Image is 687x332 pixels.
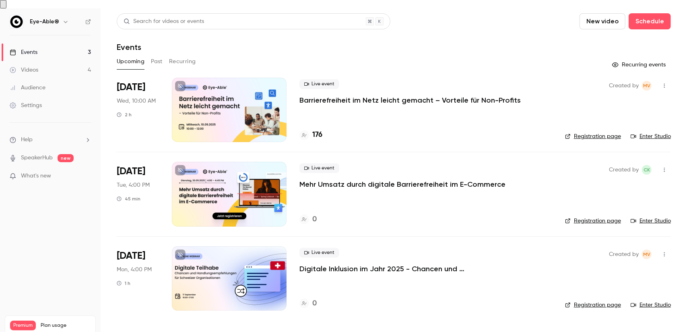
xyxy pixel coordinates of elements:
span: Wed, 10:00 AM [117,97,156,105]
a: Enter Studio [631,132,671,140]
div: 45 min [117,196,140,202]
a: Digitale Inklusion im Jahr 2025 - Chancen und Handlungsempfehlungen für Schweizer Organisationen [299,264,541,274]
span: Live event [299,248,339,258]
a: 176 [299,130,322,140]
span: Created by [609,250,639,259]
div: Search for videos or events [124,17,204,26]
span: MV [643,250,650,259]
span: Premium [10,321,36,330]
h4: 176 [312,130,322,140]
span: [DATE] [117,165,145,178]
h4: 0 [312,214,317,225]
span: [DATE] [117,81,145,94]
a: SpeakerHub [21,154,53,162]
a: 0 [299,214,317,225]
div: Settings [10,101,42,109]
span: MV [643,81,650,91]
span: Live event [299,163,339,173]
button: Schedule [629,13,671,29]
div: Audience [10,84,45,92]
button: Upcoming [117,55,144,68]
span: Mahdalena Varchenko [642,250,652,259]
li: help-dropdown-opener [10,136,91,144]
a: Barrierefreiheit im Netz leicht gemacht – Vorteile für Non-Profits [299,95,521,105]
div: 1 h [117,280,130,287]
button: Recurring [169,55,196,68]
a: Mehr Umsatz durch digitale Barrierefreiheit im E-Commerce [299,179,505,189]
button: New video [580,13,625,29]
h4: 0 [312,298,317,309]
img: Eye-Able® [10,15,23,28]
span: Plan usage [41,322,91,329]
span: CK [644,165,650,175]
span: What's new [21,172,51,180]
span: Tue, 4:00 PM [117,181,150,189]
span: Carolin Kaulfersch [642,165,652,175]
div: Videos [10,66,38,74]
a: Registration page [565,132,621,140]
span: Live event [299,79,339,89]
span: Mon, 4:00 PM [117,266,152,274]
span: Help [21,136,33,144]
a: Enter Studio [631,217,671,225]
span: Created by [609,81,639,91]
button: Recurring events [609,58,671,71]
div: Oct 20 Mon, 4:00 PM (Europe/Berlin) [117,246,159,311]
h1: Events [117,42,141,52]
a: Enter Studio [631,301,671,309]
div: Sep 30 Tue, 4:00 PM (Europe/Berlin) [117,162,159,226]
a: Registration page [565,217,621,225]
div: 2 h [117,111,132,118]
a: 0 [299,298,317,309]
div: Events [10,48,37,56]
span: [DATE] [117,250,145,262]
span: Created by [609,165,639,175]
span: Mahdalena Varchenko [642,81,652,91]
div: Sep 10 Wed, 10:00 AM (Europe/Berlin) [117,78,159,142]
span: new [58,154,74,162]
a: Registration page [565,301,621,309]
button: Past [151,55,163,68]
h6: Eye-Able® [30,18,59,26]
